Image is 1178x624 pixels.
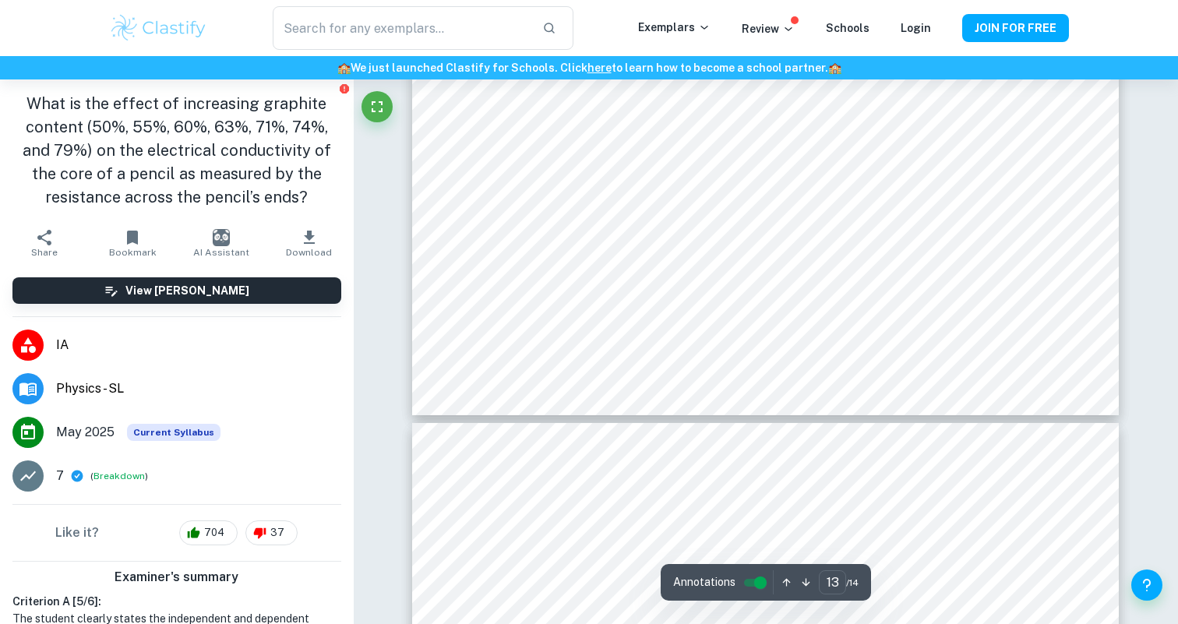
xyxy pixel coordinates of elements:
p: Exemplars [638,19,711,36]
p: Review [742,20,795,37]
span: May 2025 [56,423,115,442]
h6: Criterion A [ 5 / 6 ]: [12,593,341,610]
button: View [PERSON_NAME] [12,277,341,304]
h6: Like it? [55,524,99,542]
button: JOIN FOR FREE [962,14,1069,42]
span: 🏫 [337,62,351,74]
span: Share [31,247,58,258]
img: AI Assistant [213,229,230,246]
span: / 14 [846,576,859,590]
a: Login [901,22,931,34]
h1: What is the effect of increasing graphite content (50%, 55%, 60%, 63%, 71%, 74%, and 79%) on the ... [12,92,341,209]
a: Schools [826,22,869,34]
span: Download [286,247,332,258]
a: here [587,62,612,74]
input: Search for any exemplars... [273,6,530,50]
span: AI Assistant [193,247,249,258]
span: ( ) [90,469,148,484]
span: 🏫 [828,62,841,74]
button: AI Assistant [177,221,265,265]
span: IA [56,336,341,354]
p: 7 [56,467,64,485]
span: Bookmark [109,247,157,258]
h6: Examiner's summary [6,568,347,587]
button: Help and Feedback [1131,569,1162,601]
span: 704 [196,525,233,541]
button: Bookmark [88,221,176,265]
button: Report issue [339,83,351,94]
button: Fullscreen [362,91,393,122]
div: This exemplar is based on the current syllabus. Feel free to refer to it for inspiration/ideas wh... [127,424,220,441]
div: 704 [179,520,238,545]
button: Breakdown [93,469,145,483]
span: 37 [262,525,293,541]
img: Clastify logo [109,12,208,44]
h6: View [PERSON_NAME] [125,282,249,299]
span: Current Syllabus [127,424,220,441]
span: Annotations [673,574,735,591]
span: Physics - SL [56,379,341,398]
div: 37 [245,520,298,545]
button: Download [265,221,353,265]
h6: We just launched Clastify for Schools. Click to learn how to become a school partner. [3,59,1175,76]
